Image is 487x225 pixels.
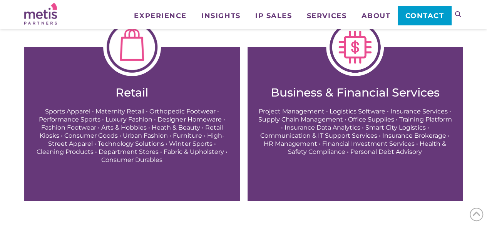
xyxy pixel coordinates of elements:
[255,12,292,19] span: IP Sales
[258,86,452,100] h2: Business & Financial Services
[361,12,390,19] span: About
[405,12,444,19] span: Contact
[201,12,240,19] span: Insights
[398,6,451,25] a: Contact
[134,12,186,19] span: Experience
[24,47,239,201] a: Retail Sports Apparel • Maternity Retail • Orthopedic Footwear • Performance Sports • Luxury Fash...
[248,47,463,201] a: Business & Financial Services Project Management • Logistics Software • Insurance Services • Supp...
[258,107,452,156] p: Project Management • Logistics Software • Insurance Services • Supply Chain Management • Office S...
[35,86,229,100] h2: Retail
[470,208,483,221] span: Back to Top
[103,18,161,76] img: Retail-e1613170977700.png
[35,107,229,164] p: Sports Apparel • Maternity Retail • Orthopedic Footwear • Performance Sports • Luxury Fashion • D...
[307,12,346,19] span: Services
[326,18,384,76] img: Fintech.png
[24,3,57,25] img: Metis Partners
